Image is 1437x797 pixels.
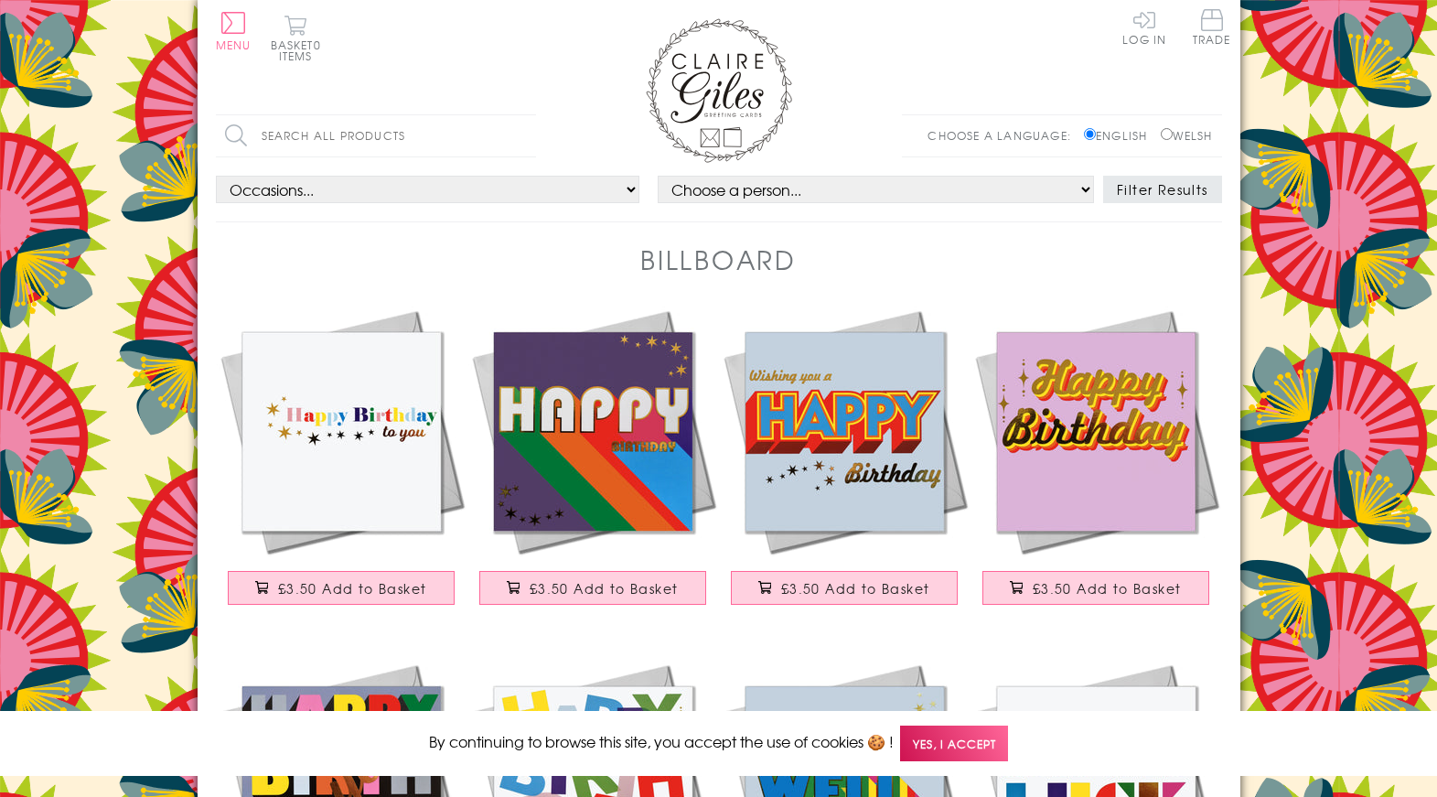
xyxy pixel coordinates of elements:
[467,306,719,623] a: Birthday Card, Happy Birthday, Rainbow colours, with gold foil £3.50 Add to Basket
[216,37,252,53] span: Menu
[1193,9,1231,45] span: Trade
[1084,127,1156,144] label: English
[278,579,427,598] span: £3.50 Add to Basket
[216,115,536,156] input: Search all products
[1161,128,1173,140] input: Welsh
[900,726,1008,761] span: Yes, I accept
[781,579,930,598] span: £3.50 Add to Basket
[1193,9,1231,48] a: Trade
[216,306,467,623] a: Birthday Card, Happy Birthday to You, Rainbow colours, with gold foil £3.50 Add to Basket
[467,306,719,557] img: Birthday Card, Happy Birthday, Rainbow colours, with gold foil
[228,571,455,605] button: £3.50 Add to Basket
[719,306,971,623] a: Birthday Card, Wishing you a Happy Birthday, Block letters, with gold foil £3.50 Add to Basket
[719,306,971,557] img: Birthday Card, Wishing you a Happy Birthday, Block letters, with gold foil
[479,571,706,605] button: £3.50 Add to Basket
[530,579,679,598] span: £3.50 Add to Basket
[1033,579,1182,598] span: £3.50 Add to Basket
[216,12,252,50] button: Menu
[1122,9,1166,45] a: Log In
[971,306,1222,557] img: Birthday Card, Happy Birthday, Pink background and stars, with gold foil
[216,306,467,557] img: Birthday Card, Happy Birthday to You, Rainbow colours, with gold foil
[279,37,321,64] span: 0 items
[928,127,1080,144] p: Choose a language:
[1084,128,1096,140] input: English
[982,571,1209,605] button: £3.50 Add to Basket
[1161,127,1213,144] label: Welsh
[731,571,958,605] button: £3.50 Add to Basket
[1103,176,1222,203] button: Filter Results
[640,241,797,278] h1: Billboard
[518,115,536,156] input: Search
[971,306,1222,623] a: Birthday Card, Happy Birthday, Pink background and stars, with gold foil £3.50 Add to Basket
[646,18,792,163] img: Claire Giles Greetings Cards
[271,15,321,61] button: Basket0 items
